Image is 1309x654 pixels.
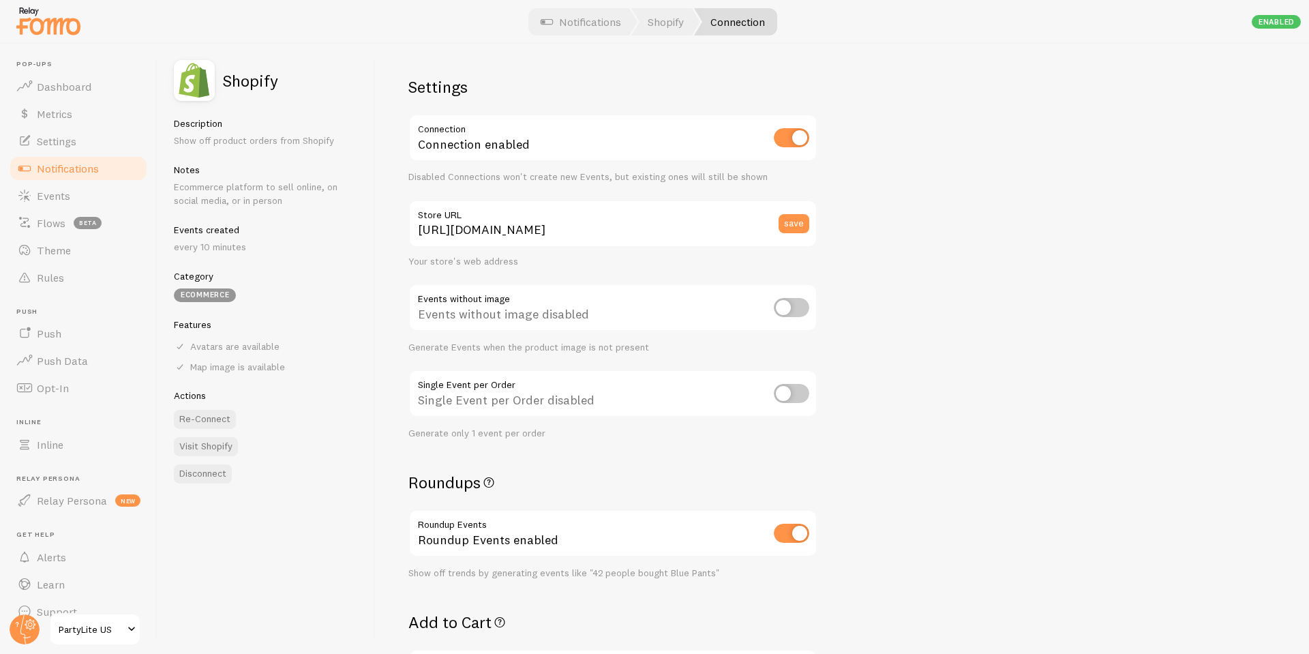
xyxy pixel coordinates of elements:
span: Events [37,189,70,203]
span: Notifications [37,162,99,175]
h5: Actions [174,389,359,402]
span: new [115,494,140,507]
span: Push [37,327,61,340]
div: Events without image disabled [408,284,817,333]
a: Metrics [8,100,149,128]
img: fomo_icons_shopify.svg [174,60,215,101]
button: Disconnect [174,464,232,484]
h2: Roundups [408,472,817,493]
span: Support [37,605,77,619]
a: Theme [8,237,149,264]
div: Show off trends by generating events like "42 people bought Blue Pants" [408,567,817,580]
p: Ecommerce platform to sell online, on social media, or in person [174,180,359,207]
div: Single Event per Order disabled [408,370,817,419]
span: Inline [37,438,63,451]
span: Alerts [37,550,66,564]
a: Settings [8,128,149,155]
span: Relay Persona [37,494,107,507]
div: eCommerce [174,288,236,302]
span: Learn [37,578,65,591]
a: Dashboard [8,73,149,100]
span: PartyLite US [59,621,123,638]
div: Map image is available [174,361,359,373]
span: Push [16,308,149,316]
span: Rules [37,271,64,284]
span: Theme [37,243,71,257]
div: Your store's web address [408,256,817,268]
a: Inline [8,431,149,458]
span: Opt-In [37,381,69,395]
span: Flows [37,216,65,230]
img: fomo-relay-logo-orange.svg [14,3,82,38]
a: Opt-In [8,374,149,402]
a: Rules [8,264,149,291]
h5: Category [174,270,359,282]
span: Inline [16,418,149,427]
span: Get Help [16,531,149,539]
span: Pop-ups [16,60,149,69]
div: Disabled Connections won't create new Events, but existing ones will still be shown [408,171,817,183]
p: Show off product orders from Shopify [174,134,359,147]
a: Push [8,320,149,347]
a: Learn [8,571,149,598]
p: every 10 minutes [174,240,359,254]
span: Push Data [37,354,88,368]
a: Visit Shopify [174,437,238,456]
span: Settings [37,134,76,148]
a: Relay Persona new [8,487,149,514]
a: Notifications [8,155,149,182]
div: Generate only 1 event per order [408,428,817,440]
a: Flows beta [8,209,149,237]
div: Generate Events when the product image is not present [408,342,817,354]
span: Relay Persona [16,475,149,484]
span: beta [74,217,102,229]
h2: Add to Cart [408,612,817,633]
div: Connection enabled [408,114,817,164]
a: Events [8,182,149,209]
a: Alerts [8,544,149,571]
h5: Description [174,117,359,130]
span: Dashboard [37,80,91,93]
h2: Shopify [223,72,278,89]
h2: Settings [408,76,817,98]
h5: Notes [174,164,359,176]
div: Avatars are available [174,340,359,353]
h5: Features [174,318,359,331]
button: save [779,214,809,233]
a: Support [8,598,149,625]
a: PartyLite US [49,613,141,646]
span: Metrics [37,107,72,121]
label: Store URL [408,200,817,223]
a: Push Data [8,347,149,374]
h5: Events created [174,224,359,236]
button: Re-Connect [174,410,236,429]
div: Roundup Events enabled [408,509,817,559]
